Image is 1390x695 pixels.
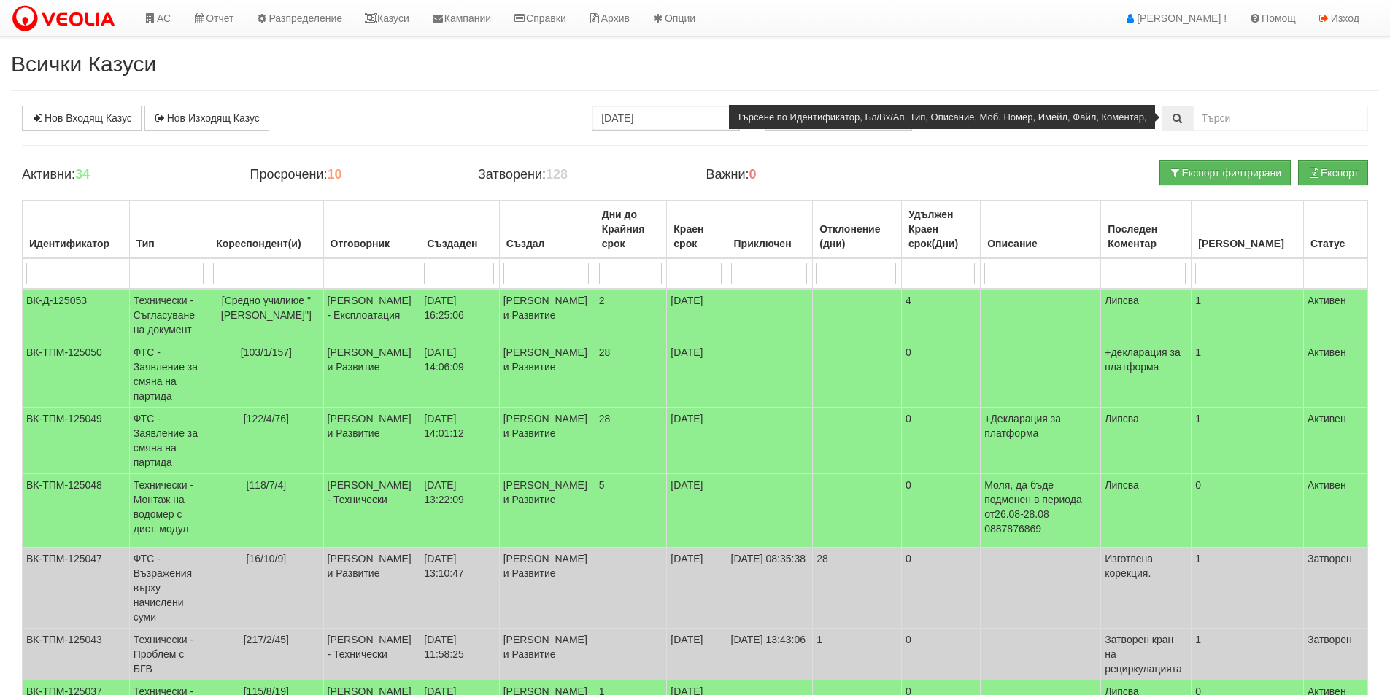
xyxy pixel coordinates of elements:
td: Активен [1303,341,1367,408]
div: Последен Коментар [1105,219,1187,254]
p: Моля, да бъде подменен в периода от26.08-28.08 0887876869 [984,478,1097,536]
th: Дни до Крайния срок: No sort applied, activate to apply an ascending sort [595,201,667,259]
b: 128 [546,167,568,182]
td: ФТС - Възражения върху начислени суми [129,548,209,629]
input: Търсене по Идентификатор, Бл/Вх/Ап, Тип, Описание, Моб. Номер, Имейл, Файл, Коментар, [1193,106,1368,131]
div: Приключен [731,233,809,254]
th: Последен Коментар: No sort applied, activate to apply an ascending sort [1101,201,1192,259]
td: [PERSON_NAME] и Развитие [499,629,595,680]
td: ВК-Д-125053 [23,289,130,341]
td: [DATE] 14:01:12 [420,408,499,474]
div: Отговорник [328,233,417,254]
a: Нов Изходящ Казус [144,106,269,131]
td: [DATE] [667,548,727,629]
div: Краен срок [671,219,722,254]
span: 2 [599,295,605,306]
button: Експорт [1298,160,1368,185]
span: [118/7/4] [247,479,287,491]
td: [DATE] [667,341,727,408]
td: [PERSON_NAME] и Развитие [499,408,595,474]
span: Липсва [1105,479,1139,491]
td: 0 [901,548,980,629]
th: Създаден: No sort applied, activate to apply an ascending sort [420,201,499,259]
td: 28 [813,548,902,629]
td: [DATE] 16:25:06 [420,289,499,341]
td: Активен [1303,289,1367,341]
td: 0 [1192,474,1304,548]
td: [DATE] 08:35:38 [727,548,813,629]
td: [PERSON_NAME] и Развитие [499,289,595,341]
td: 1 [813,629,902,680]
td: [PERSON_NAME] и Развитие [499,548,595,629]
div: Тип [134,233,205,254]
td: [PERSON_NAME] - Експлоатация [323,289,420,341]
b: 0 [749,167,757,182]
span: 28 [599,346,611,358]
div: [PERSON_NAME] [1195,233,1300,254]
div: Кореспондент(и) [213,233,319,254]
td: [DATE] 11:58:25 [420,629,499,680]
span: +декларация за платформа [1105,346,1180,373]
th: Краен срок: No sort applied, activate to apply an ascending sort [667,201,727,259]
span: [103/1/157] [241,346,292,358]
h4: Важни: [706,168,911,182]
td: [PERSON_NAME] и Развитие [499,474,595,548]
span: Изготвена корекция. [1105,553,1153,579]
td: [PERSON_NAME] и Развитие [323,341,420,408]
td: ВК-ТПМ-125047 [23,548,130,629]
th: Брой Файлове: No sort applied, activate to apply an ascending sort [1192,201,1304,259]
td: Технически - Съгласуване на документ [129,289,209,341]
td: [PERSON_NAME] и Развитие [499,341,595,408]
td: Затворен [1303,548,1367,629]
td: [DATE] 13:22:09 [420,474,499,548]
div: Описание [984,233,1097,254]
td: 1 [1192,408,1304,474]
th: Удължен Краен срок(Дни): No sort applied, activate to apply an ascending sort [901,201,980,259]
td: 0 [901,408,980,474]
span: Липсва [1105,295,1139,306]
td: ФТС - Заявление за смяна на партида [129,408,209,474]
p: +Декларация за платформа [984,411,1097,440]
th: Отговорник: No sort applied, activate to apply an ascending sort [323,201,420,259]
div: Създал [503,233,591,254]
td: [DATE] [667,408,727,474]
td: ФТС - Заявление за смяна на партида [129,341,209,408]
th: Идентификатор: No sort applied, activate to apply an ascending sort [23,201,130,259]
div: Създаден [424,233,495,254]
td: 0 [901,474,980,548]
div: Отклонение (дни) [816,219,897,254]
td: 1 [1192,548,1304,629]
th: Описание: No sort applied, activate to apply an ascending sort [981,201,1101,259]
td: [DATE] [667,289,727,341]
td: [PERSON_NAME] - Технически [323,629,420,680]
th: Тип: No sort applied, activate to apply an ascending sort [129,201,209,259]
th: Приключен: No sort applied, activate to apply an ascending sort [727,201,813,259]
td: 1 [1192,289,1304,341]
td: 0 [901,341,980,408]
td: [DATE] [667,629,727,680]
b: 10 [327,167,341,182]
td: Активен [1303,474,1367,548]
button: Експорт филтрирани [1159,160,1291,185]
td: ВК-ТПМ-125048 [23,474,130,548]
img: VeoliaLogo.png [11,4,122,34]
span: 5 [599,479,605,491]
td: ВК-ТПМ-125049 [23,408,130,474]
span: [16/10/9] [247,553,287,564]
td: [DATE] 13:43:06 [727,629,813,680]
td: ВК-ТПМ-125050 [23,341,130,408]
span: [122/4/76] [244,413,289,424]
b: 34 [75,167,90,182]
td: Затворен [1303,629,1367,680]
a: Нов Входящ Казус [22,106,142,131]
span: [Средно училиюе "[PERSON_NAME]"] [221,295,312,321]
td: 4 [901,289,980,341]
th: Отклонение (дни): No sort applied, activate to apply an ascending sort [813,201,902,259]
td: 1 [1192,629,1304,680]
td: Технически - Проблем с БГВ [129,629,209,680]
div: Идентификатор [26,233,126,254]
td: [PERSON_NAME] и Развитие [323,548,420,629]
td: Активен [1303,408,1367,474]
span: [217/2/45] [244,634,289,645]
td: Технически - Монтаж на водомер с дист. модул [129,474,209,548]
